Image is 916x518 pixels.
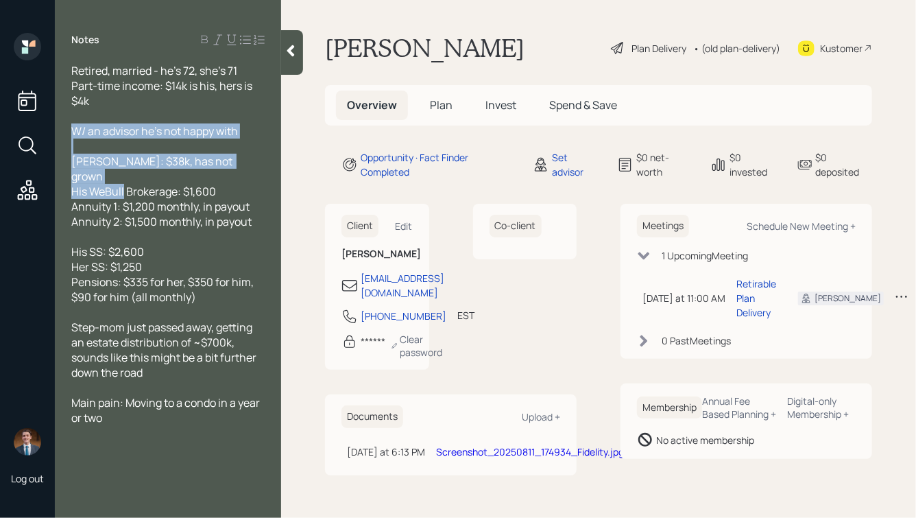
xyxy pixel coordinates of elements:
[341,405,403,428] h6: Documents
[642,291,725,305] div: [DATE] at 11:00 AM
[816,150,872,179] div: $0 deposited
[391,333,446,359] div: Clear password
[347,445,425,459] div: [DATE] at 6:13 PM
[693,41,780,56] div: • (old plan-delivery)
[71,395,262,425] span: Main pain: Moving to a condo in a year or two
[815,292,881,305] div: [PERSON_NAME]
[631,41,686,56] div: Plan Delivery
[637,397,702,419] h6: Membership
[436,445,624,458] a: Screenshot_20250811_174934_Fidelity.jpg
[347,97,397,113] span: Overview
[662,248,748,263] div: 1 Upcoming Meeting
[702,395,777,421] div: Annual Fee Based Planning +
[325,33,525,63] h1: [PERSON_NAME]
[490,215,542,237] h6: Co-client
[552,150,601,179] div: Set advisor
[361,271,444,300] div: [EMAIL_ADDRESS][DOMAIN_NAME]
[736,276,776,320] div: Retirable Plan Delivery
[656,433,754,447] div: No active membership
[662,333,731,348] div: 0 Past Meeting s
[71,63,254,108] span: Retired, married - he's 72, she's 71 Part-time income: $14k is his, hers is $4k
[341,248,413,260] h6: [PERSON_NAME]
[71,123,238,139] span: W/ an advisor he's not happy with
[820,41,863,56] div: Kustomer
[71,244,256,305] span: His SS: $2,600 Her SS: $1,250 Pensions: $335 for her, $350 for him, $90 for him (all monthly)
[341,215,378,237] h6: Client
[636,150,694,179] div: $0 net-worth
[71,33,99,47] label: Notes
[430,97,453,113] span: Plan
[730,150,780,179] div: $0 invested
[71,154,252,229] span: [PERSON_NAME]: $38k, has not grown His WeBull Brokerage: $1,600 Annuity 1: $1,200 monthly, in pay...
[522,410,560,423] div: Upload +
[396,220,413,233] div: Edit
[637,215,689,237] h6: Meetings
[11,472,44,485] div: Log out
[485,97,516,113] span: Invest
[361,150,516,179] div: Opportunity · Fact Finder Completed
[361,309,446,323] div: [PHONE_NUMBER]
[14,428,41,456] img: hunter_neumayer.jpg
[747,220,856,233] div: Schedule New Meeting +
[549,97,617,113] span: Spend & Save
[71,320,258,380] span: Step-mom just passed away, getting an estate distribution of ~$700k, sounds like this might be a ...
[788,395,856,421] div: Digital-only Membership +
[457,308,474,322] div: EST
